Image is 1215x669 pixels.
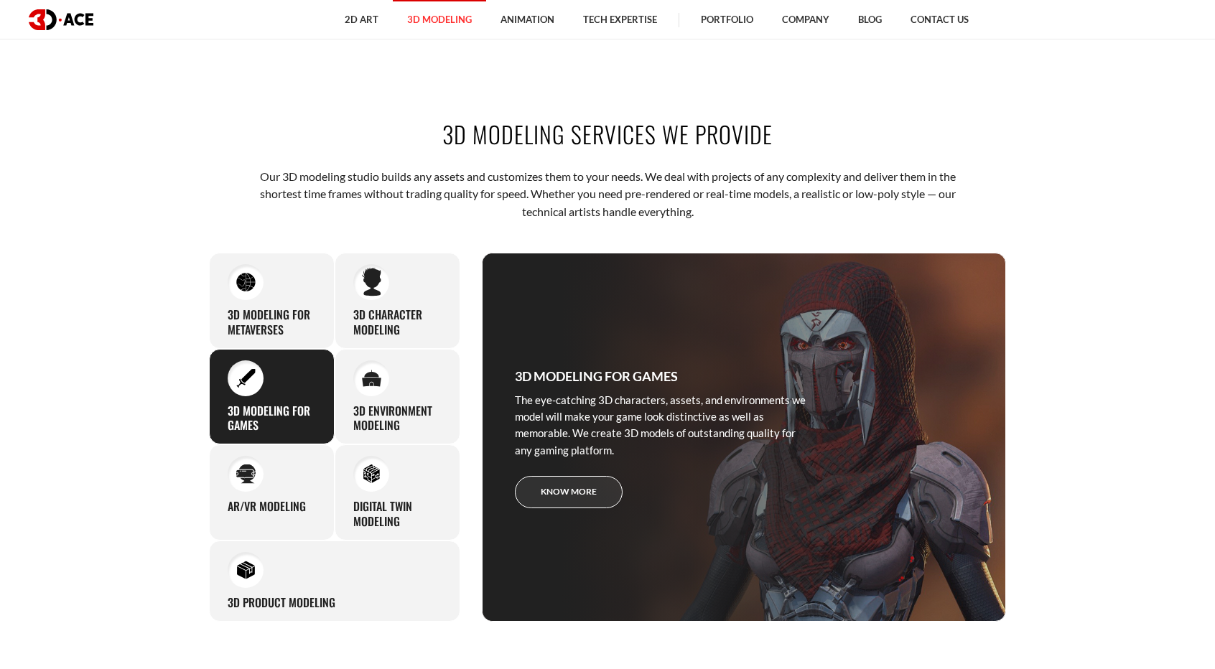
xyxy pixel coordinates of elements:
[515,476,623,508] a: Know more
[236,368,256,388] img: 3D modeling for games
[236,560,256,579] img: 3D Product Modeling
[362,370,381,387] img: 3D environment modeling
[228,595,335,610] h3: 3D Product Modeling
[228,403,316,434] h3: 3D modeling for games
[362,464,381,484] img: Digital Twin modeling
[362,268,381,297] img: 3D character modeling
[228,499,306,514] h3: AR/VR modeling
[236,464,256,484] img: AR/VR modeling
[515,366,678,386] h3: 3D modeling for games
[353,499,442,529] h3: Digital Twin modeling
[353,403,442,434] h3: 3D environment modeling
[29,9,93,30] img: logo dark
[209,118,1006,150] h2: 3D modeling services we provide
[228,307,316,337] h3: 3D Modeling for Metaverses
[236,272,256,291] img: 3D Modeling for Metaverses
[254,168,962,220] p: Our 3D modeling studio builds any assets and customizes them to your needs. We deal with projects...
[353,307,442,337] h3: 3D character modeling
[515,392,809,459] p: The eye-catching 3D characters, assets, and environments we model will make your game look distin...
